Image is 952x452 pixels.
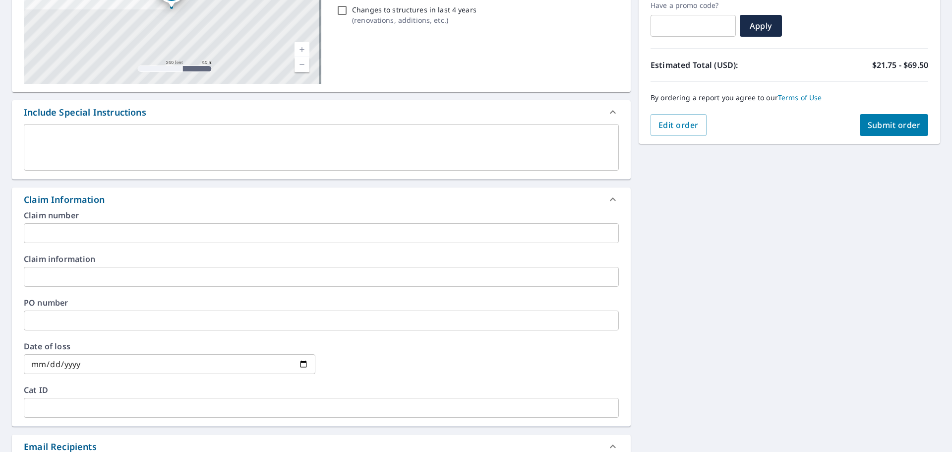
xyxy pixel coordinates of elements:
div: Include Special Instructions [24,106,146,119]
div: Claim Information [24,193,105,206]
label: Have a promo code? [651,1,736,10]
label: Date of loss [24,342,315,350]
button: Submit order [860,114,929,136]
span: Apply [748,20,774,31]
p: Changes to structures in last 4 years [352,4,476,15]
label: Claim information [24,255,619,263]
a: Current Level 17, Zoom In [295,42,309,57]
p: $21.75 - $69.50 [872,59,928,71]
p: By ordering a report you agree to our [651,93,928,102]
label: Claim number [24,211,619,219]
button: Edit order [651,114,707,136]
span: Submit order [868,120,921,130]
span: Edit order [658,120,699,130]
div: Include Special Instructions [12,100,631,124]
button: Apply [740,15,782,37]
p: Estimated Total (USD): [651,59,789,71]
a: Current Level 17, Zoom Out [295,57,309,72]
div: Claim Information [12,188,631,211]
p: ( renovations, additions, etc. ) [352,15,476,25]
label: Cat ID [24,386,619,394]
label: PO number [24,299,619,307]
a: Terms of Use [778,93,822,102]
